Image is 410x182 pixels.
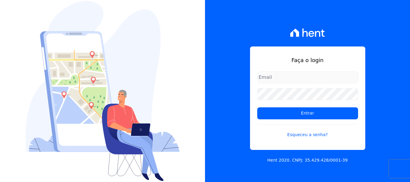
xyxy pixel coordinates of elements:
[257,124,358,138] a: Esqueceu a senha?
[257,56,358,64] h1: Faça o login
[26,1,180,181] img: Login
[257,71,358,83] input: Email
[267,157,348,163] p: Hent 2020. CNPJ: 35.429.428/0001-39
[257,107,358,119] input: Entrar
